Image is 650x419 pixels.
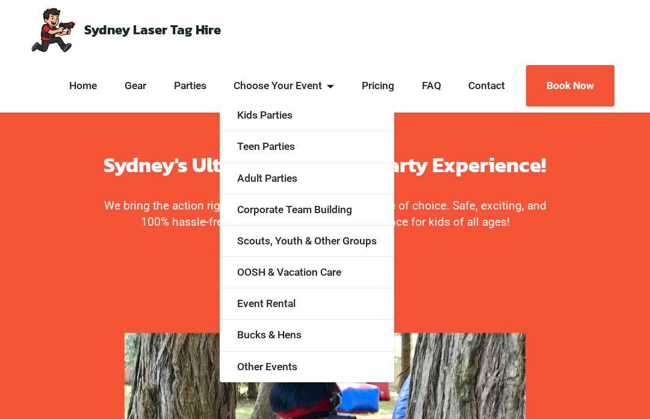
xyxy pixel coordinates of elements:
[220,163,394,194] a: Adult Parties
[231,78,338,93] a: Choose Your Event
[84,23,221,36] a: Sydney Laser Tag Hire
[66,78,101,93] a: Home
[220,100,394,131] a: Kids Parties
[220,194,394,226] a: Corporate Team Building
[94,198,556,231] p: We bring the action right to your backyard, park, or venue of choice. Safe, exciting, and 100% ha...
[418,78,444,93] a: FAQ
[465,78,509,93] a: Contact
[220,257,394,288] a: OOSH & Vacation Care
[220,226,394,257] a: Scouts, Youth & Other Groups
[526,65,614,107] a: Book Now
[220,352,394,382] a: Other Events
[359,78,398,93] a: Pricing
[170,78,209,93] a: Parties
[122,78,150,93] a: Gear
[220,131,394,163] a: Teen Parties
[29,6,76,53] img: Mobile Laser Tag Parties Sydney
[220,288,394,320] a: Event Rental
[220,320,394,351] a: Bucks & Hens
[104,149,546,181] strong: Sydney's Ultimate Laser Tag Party Experience!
